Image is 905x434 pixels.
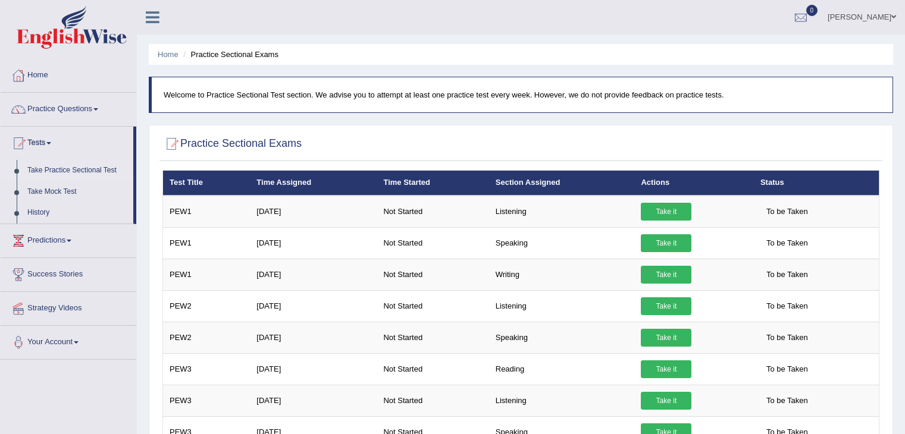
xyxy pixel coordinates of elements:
[760,392,814,410] span: To be Taken
[754,171,879,196] th: Status
[641,297,691,315] a: Take it
[489,385,635,416] td: Listening
[760,266,814,284] span: To be Taken
[250,353,377,385] td: [DATE]
[641,392,691,410] a: Take it
[163,353,250,385] td: PEW3
[489,259,635,290] td: Writing
[641,329,691,347] a: Take it
[1,258,136,288] a: Success Stories
[641,234,691,252] a: Take it
[250,196,377,228] td: [DATE]
[377,322,488,353] td: Not Started
[489,227,635,259] td: Speaking
[377,353,488,385] td: Not Started
[806,5,818,16] span: 0
[250,227,377,259] td: [DATE]
[377,227,488,259] td: Not Started
[489,196,635,228] td: Listening
[22,160,133,181] a: Take Practice Sectional Test
[250,385,377,416] td: [DATE]
[1,59,136,89] a: Home
[634,171,753,196] th: Actions
[489,322,635,353] td: Speaking
[377,385,488,416] td: Not Started
[22,202,133,224] a: History
[489,353,635,385] td: Reading
[760,297,814,315] span: To be Taken
[163,227,250,259] td: PEW1
[1,224,136,254] a: Predictions
[377,290,488,322] td: Not Started
[163,171,250,196] th: Test Title
[22,181,133,203] a: Take Mock Test
[489,290,635,322] td: Listening
[163,385,250,416] td: PEW3
[250,290,377,322] td: [DATE]
[1,127,133,156] a: Tests
[180,49,278,60] li: Practice Sectional Exams
[489,171,635,196] th: Section Assigned
[1,292,136,322] a: Strategy Videos
[163,259,250,290] td: PEW1
[250,259,377,290] td: [DATE]
[164,89,881,100] p: Welcome to Practice Sectional Test section. We advise you to attempt at least one practice test e...
[163,322,250,353] td: PEW2
[377,196,488,228] td: Not Started
[377,171,488,196] th: Time Started
[760,203,814,221] span: To be Taken
[1,93,136,122] a: Practice Questions
[250,322,377,353] td: [DATE]
[162,135,302,153] h2: Practice Sectional Exams
[641,203,691,221] a: Take it
[760,360,814,378] span: To be Taken
[760,234,814,252] span: To be Taken
[760,329,814,347] span: To be Taken
[1,326,136,356] a: Your Account
[163,196,250,228] td: PEW1
[250,171,377,196] th: Time Assigned
[641,266,691,284] a: Take it
[641,360,691,378] a: Take it
[158,50,179,59] a: Home
[377,259,488,290] td: Not Started
[163,290,250,322] td: PEW2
